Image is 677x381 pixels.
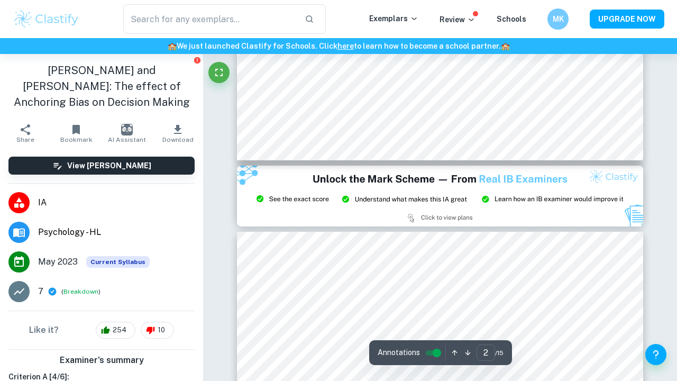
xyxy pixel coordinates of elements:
button: Help and Feedback [645,344,666,365]
button: MK [547,8,569,30]
button: UPGRADE NOW [590,10,664,29]
button: Download [152,119,203,148]
span: 🏫 [501,42,510,50]
h1: [PERSON_NAME] and [PERSON_NAME]: The effect of Anchoring Bias on Decision Making [8,62,195,110]
p: 7 [38,285,43,298]
button: View [PERSON_NAME] [8,157,195,175]
h6: View [PERSON_NAME] [67,160,151,171]
h6: Examiner's summary [4,354,199,367]
span: Current Syllabus [86,256,150,268]
h6: MK [552,13,564,25]
span: May 2023 [38,256,78,268]
span: Annotations [378,347,420,358]
span: 254 [107,325,132,335]
img: AI Assistant [121,124,133,135]
button: AI Assistant [102,119,152,148]
span: 10 [152,325,171,335]
h6: Like it? [29,324,59,337]
a: here [337,42,354,50]
span: 🏫 [168,42,177,50]
button: Report issue [193,56,201,64]
span: IA [38,196,195,209]
span: Share [16,136,34,143]
h6: We just launched Clastify for Schools. Click to learn how to become a school partner. [2,40,675,52]
button: Fullscreen [208,62,230,83]
div: This exemplar is based on the current syllabus. Feel free to refer to it for inspiration/ideas wh... [86,256,150,268]
span: AI Assistant [108,136,146,143]
img: Ad [237,166,643,226]
span: / 15 [495,348,504,358]
a: Schools [497,15,526,23]
input: Search for any exemplars... [123,4,296,34]
div: 254 [96,322,135,339]
div: 10 [141,322,174,339]
span: Bookmark [60,136,93,143]
span: Psychology - HL [38,226,195,239]
span: ( ) [61,287,100,297]
button: Breakdown [63,287,98,296]
img: Clastify logo [13,8,80,30]
p: Exemplars [369,13,418,24]
span: Download [162,136,194,143]
p: Review [440,14,475,25]
button: Bookmark [51,119,102,148]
